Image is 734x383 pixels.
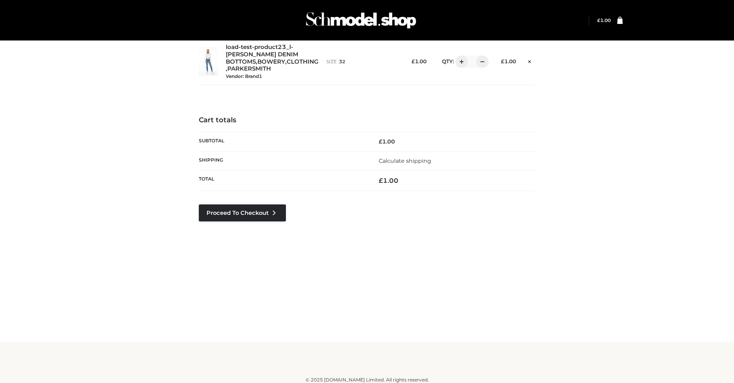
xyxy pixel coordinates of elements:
a: BOTTOMS [226,58,256,66]
span: £ [412,58,415,64]
span: £ [597,17,600,23]
th: Subtotal [199,132,367,151]
bdi: 1.00 [379,177,398,184]
bdi: 1.00 [412,58,427,64]
small: Vendor: Brand1 [226,73,262,79]
a: load-test-product23_l-[PERSON_NAME] DENIM [226,44,309,58]
th: Shipping [199,151,367,170]
img: Schmodel Admin 964 [303,5,419,35]
a: Proceed to Checkout [199,204,286,221]
span: £ [379,138,382,145]
h4: Cart totals [199,116,536,125]
bdi: 1.00 [597,17,611,23]
a: CLOTHING [287,58,319,66]
div: , , , [226,44,319,80]
th: Total [199,170,367,191]
bdi: 1.00 [379,138,395,145]
bdi: 1.00 [501,58,516,64]
p: size : [326,58,396,65]
a: £1.00 [597,17,611,23]
span: £ [501,58,504,64]
div: QTY: [434,56,486,68]
img: load-test-product23_l-PARKER SMITH DENIM - 32 [199,47,218,76]
a: PARKERSMITH [227,65,271,73]
span: 32 [339,59,345,64]
a: Remove this item [524,56,535,66]
a: Calculate shipping [379,157,431,164]
a: BOWERY [257,58,285,66]
span: £ [379,177,383,184]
